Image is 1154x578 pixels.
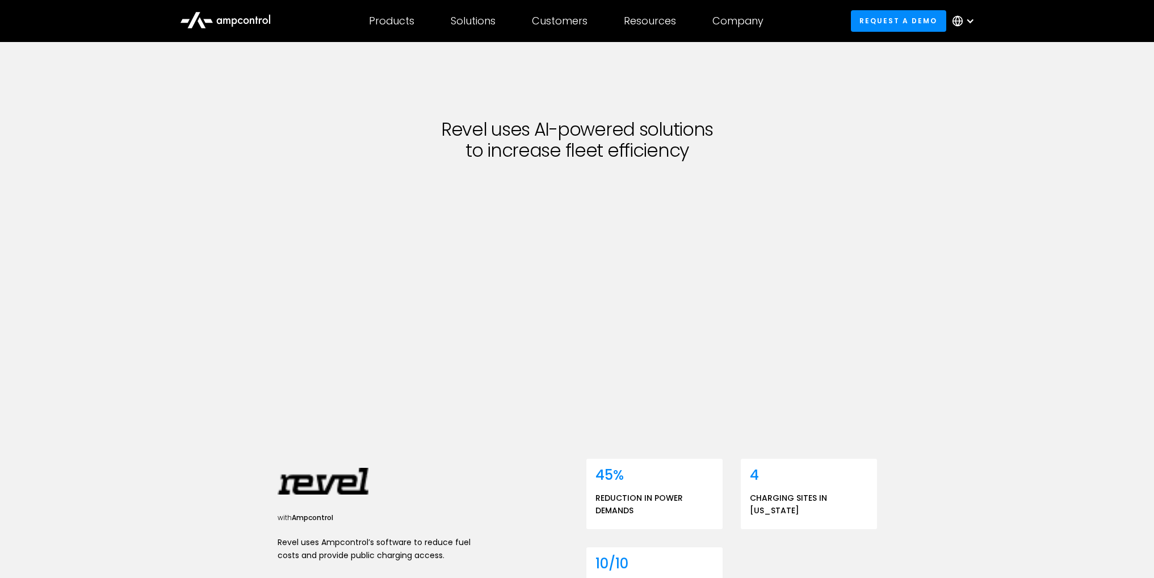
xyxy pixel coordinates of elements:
div: 10/10 [595,556,628,571]
div: Products [369,15,414,27]
p: Revel uses Ampcontrol’s software to reduce fuel costs and provide public charging access. [278,536,471,562]
iframe: Revel Interview 11.2023 [328,168,827,432]
div: Customers [532,15,588,27]
div: Company [712,15,763,27]
p: Reduction in Power Demands [595,492,714,517]
p: Charging Sites in [US_STATE] [750,492,868,517]
div: Resources [624,15,676,27]
div: Solutions [451,15,496,27]
a: Request a demo [851,10,946,31]
span: Ampcontrol [292,513,333,522]
div: with [278,513,471,523]
div: 4 [750,468,759,483]
h1: Revel uses AI-powered solutions to increase fleet efficiency [328,119,827,161]
div: 45% [595,468,624,483]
